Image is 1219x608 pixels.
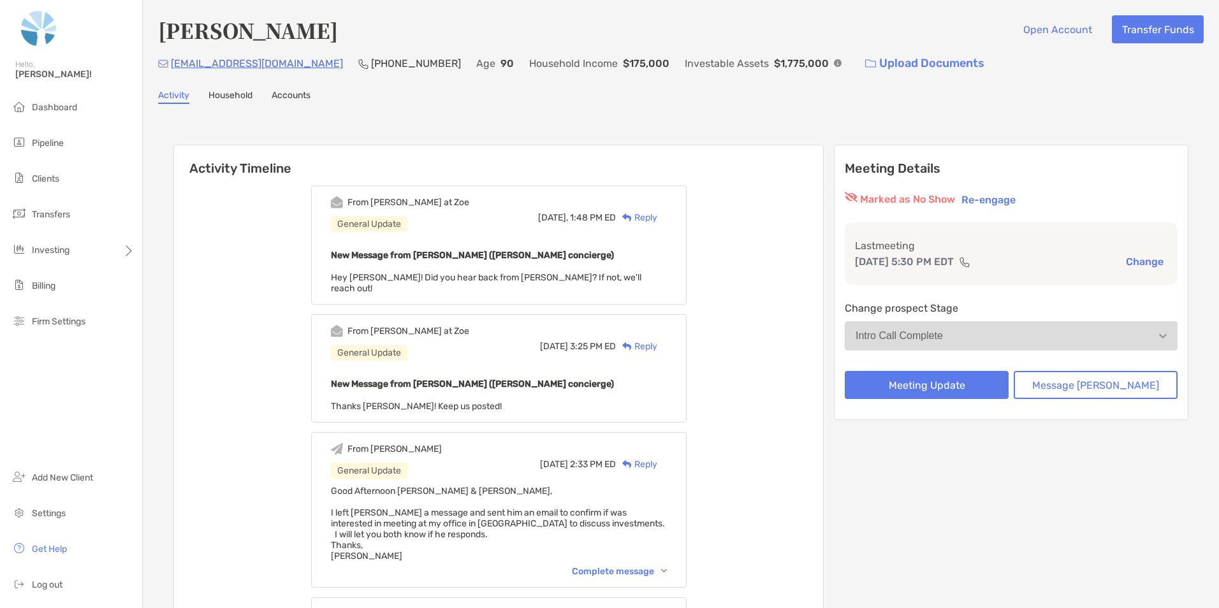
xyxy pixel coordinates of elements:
[208,90,252,104] a: Household
[331,345,407,361] div: General Update
[11,313,27,328] img: firm-settings icon
[32,544,67,554] span: Get Help
[347,444,442,454] div: From [PERSON_NAME]
[572,566,667,577] div: Complete message
[774,55,829,71] p: $1,775,000
[331,401,502,412] span: Thanks [PERSON_NAME]! Keep us posted!
[570,459,616,470] span: 2:33 PM ED
[622,460,632,468] img: Reply icon
[1013,15,1102,43] button: Open Account
[171,55,343,71] p: [EMAIL_ADDRESS][DOMAIN_NAME]
[158,90,189,104] a: Activity
[331,196,343,208] img: Event icon
[845,192,858,202] img: red eyr
[476,55,495,71] p: Age
[32,280,55,291] span: Billing
[32,508,66,519] span: Settings
[272,90,310,104] a: Accounts
[540,341,568,352] span: [DATE]
[331,325,343,337] img: Event icon
[11,505,27,520] img: settings icon
[11,576,27,591] img: logout icon
[616,211,657,224] div: Reply
[11,170,27,185] img: clients icon
[32,245,69,256] span: Investing
[11,540,27,556] img: get-help icon
[860,192,955,207] p: Marked as No Show
[331,379,614,389] b: New Message from [PERSON_NAME] ([PERSON_NAME] concierge)
[622,342,632,351] img: Reply icon
[15,5,62,51] img: Zoe Logo
[32,209,70,220] span: Transfers
[1112,15,1204,43] button: Transfer Funds
[32,102,77,113] span: Dashboard
[661,569,667,573] img: Chevron icon
[11,469,27,484] img: add_new_client icon
[958,192,1019,207] button: Re-engage
[845,300,1178,316] p: Change prospect Stage
[11,134,27,150] img: pipeline icon
[331,443,343,455] img: Event icon
[32,173,59,184] span: Clients
[845,321,1178,351] button: Intro Call Complete
[32,579,62,590] span: Log out
[570,341,616,352] span: 3:25 PM ED
[158,15,338,45] h4: [PERSON_NAME]
[11,206,27,221] img: transfers icon
[685,55,769,71] p: Investable Assets
[855,254,954,270] p: [DATE] 5:30 PM EDT
[331,272,641,294] span: Hey [PERSON_NAME]! Did you hear back from [PERSON_NAME]? If not, we'll reach out!
[32,138,64,148] span: Pipeline
[845,371,1009,399] button: Meeting Update
[347,197,469,208] div: From [PERSON_NAME] at Zoe
[959,257,970,267] img: communication type
[1122,255,1167,268] button: Change
[358,59,369,69] img: Phone Icon
[32,472,93,483] span: Add New Client
[540,459,568,470] span: [DATE]
[331,463,407,479] div: General Update
[623,55,669,71] p: $175,000
[11,99,27,114] img: dashboard icon
[570,212,616,223] span: 1:48 PM ED
[616,458,657,471] div: Reply
[616,340,657,353] div: Reply
[331,486,665,561] span: Good Afternoon [PERSON_NAME] & [PERSON_NAME], I left [PERSON_NAME] a message and sent him an emai...
[500,55,514,71] p: 90
[538,212,568,223] span: [DATE],
[331,216,407,232] div: General Update
[331,250,614,261] b: New Message from [PERSON_NAME] ([PERSON_NAME] concierge)
[32,316,85,327] span: Firm Settings
[11,277,27,293] img: billing icon
[174,145,823,176] h6: Activity Timeline
[857,50,993,77] a: Upload Documents
[834,59,842,67] img: Info Icon
[1159,334,1167,338] img: Open dropdown arrow
[158,60,168,68] img: Email Icon
[347,326,469,337] div: From [PERSON_NAME] at Zoe
[622,214,632,222] img: Reply icon
[11,242,27,257] img: investing icon
[371,55,461,71] p: [PHONE_NUMBER]
[15,69,135,80] span: [PERSON_NAME]!
[529,55,618,71] p: Household Income
[855,238,1167,254] p: Last meeting
[865,59,876,68] img: button icon
[845,161,1178,177] p: Meeting Details
[1014,371,1178,399] button: Message [PERSON_NAME]
[856,330,943,342] div: Intro Call Complete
